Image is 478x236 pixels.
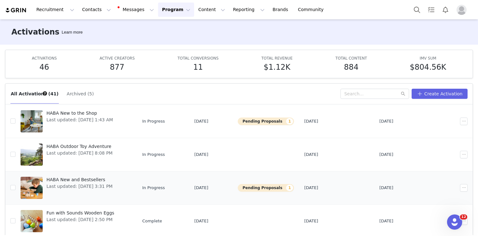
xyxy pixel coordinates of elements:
[33,3,78,17] button: Recruitment
[340,89,409,99] input: Search...
[60,29,84,35] div: Tooltip anchor
[66,89,94,99] button: Archived (5)
[294,3,330,17] a: Community
[11,26,59,38] h3: Activations
[21,109,132,134] a: HABA New to the ShopLast updated: [DATE] 1:43 AM
[142,218,162,224] span: Complete
[410,3,424,17] button: Search
[10,89,59,99] button: All Activations (41)
[142,185,165,191] span: In Progress
[21,175,132,201] a: HABA New and BestsellersLast updated: [DATE] 3:31 PM
[447,214,462,230] iframe: Intercom live chat
[194,185,208,191] span: [DATE]
[269,3,294,17] a: Brands
[78,3,115,17] button: Contacts
[194,3,229,17] button: Content
[379,151,393,158] span: [DATE]
[412,89,468,99] button: Create Activation
[264,61,290,73] h5: $1.12K
[453,5,473,15] button: Profile
[238,184,294,192] button: Pending Proposals1
[32,56,57,61] span: ACTIVATIONS
[46,143,113,150] span: HABA Outdoor Toy Adventure
[46,150,113,156] span: Last updated: [DATE] 8:08 PM
[40,61,49,73] h5: 46
[46,183,113,190] span: Last updated: [DATE] 3:31 PM
[304,185,318,191] span: [DATE]
[379,118,393,124] span: [DATE]
[261,56,293,61] span: TOTAL REVENUE
[46,117,113,123] span: Last updated: [DATE] 1:43 AM
[335,56,367,61] span: TOTAL CONTENT
[229,3,268,17] button: Reporting
[193,61,203,73] h5: 11
[410,61,446,73] h5: $804.56K
[457,5,467,15] img: placeholder-profile.jpg
[304,218,318,224] span: [DATE]
[42,91,48,96] div: Tooltip anchor
[5,7,27,13] img: grin logo
[21,142,132,167] a: HABA Outdoor Toy AdventureLast updated: [DATE] 8:08 PM
[420,56,436,61] span: IMV SUM
[379,218,393,224] span: [DATE]
[304,151,318,158] span: [DATE]
[46,210,114,216] span: Fun with Sounds Wooden Eggs
[177,56,218,61] span: TOTAL CONVERSIONS
[110,61,125,73] h5: 877
[115,3,158,17] button: Messages
[401,92,405,96] i: icon: search
[194,151,208,158] span: [DATE]
[21,208,132,234] a: Fun with Sounds Wooden EggsLast updated: [DATE] 2:50 PM
[100,56,135,61] span: ACTIVE CREATORS
[194,118,208,124] span: [DATE]
[304,118,318,124] span: [DATE]
[379,185,393,191] span: [DATE]
[46,216,114,223] span: Last updated: [DATE] 2:50 PM
[460,214,467,220] span: 12
[424,3,438,17] a: Tasks
[142,118,165,124] span: In Progress
[142,151,165,158] span: In Progress
[46,110,113,117] span: HABA New to the Shop
[238,118,294,125] button: Pending Proposals1
[46,176,113,183] span: HABA New and Bestsellers
[438,3,452,17] button: Notifications
[344,61,358,73] h5: 884
[194,218,208,224] span: [DATE]
[158,3,194,17] button: Program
